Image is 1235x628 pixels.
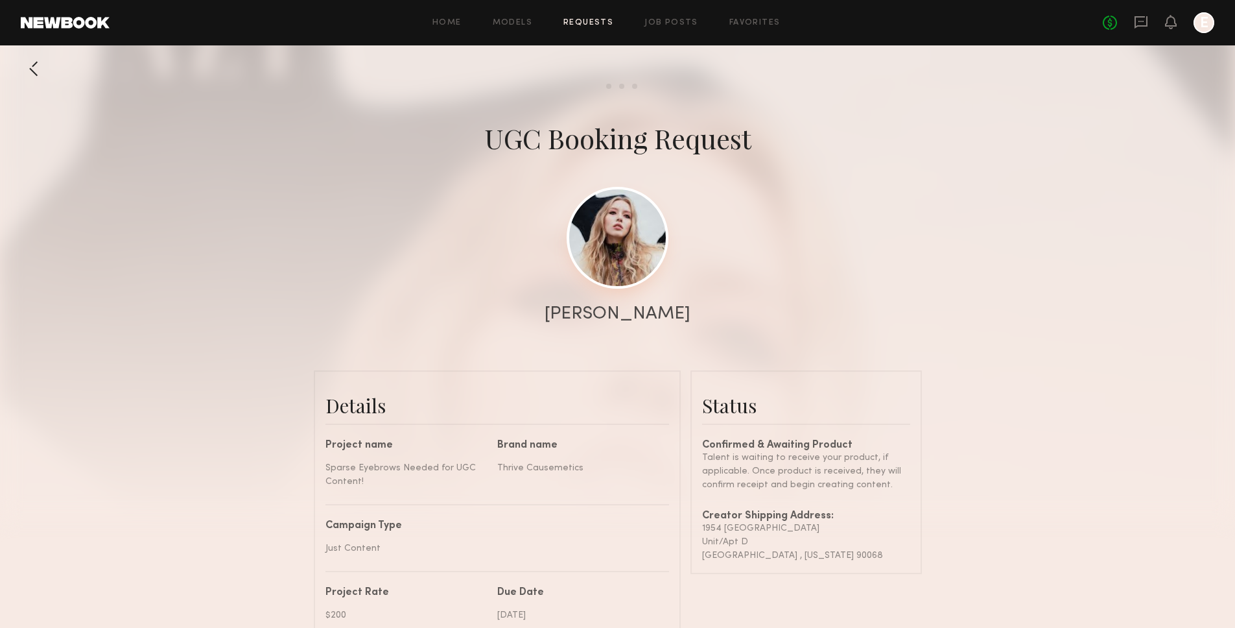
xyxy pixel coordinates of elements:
a: Home [432,19,462,27]
div: [GEOGRAPHIC_DATA] , [US_STATE] 90068 [702,549,910,562]
div: [DATE] [497,609,659,622]
a: Job Posts [644,19,698,27]
a: Requests [563,19,613,27]
div: Confirmed & Awaiting Product [702,441,910,451]
div: Creator Shipping Address: [702,511,910,522]
a: Favorites [729,19,781,27]
div: UGC Booking Request [484,120,751,156]
div: Just Content [325,542,659,555]
div: Campaign Type [325,521,659,531]
div: 1954 [GEOGRAPHIC_DATA] [702,522,910,535]
div: Sparse Eyebrows Needed for UGC Content! [325,461,488,489]
div: Thrive Causemetics [497,461,659,475]
div: Talent is waiting to receive your product, if applicable. Once product is received, they will con... [702,451,910,492]
div: [PERSON_NAME] [545,305,690,323]
div: Brand name [497,441,659,451]
div: $200 [325,609,488,622]
div: Project Rate [325,588,488,598]
div: Status [702,392,910,418]
div: Due Date [497,588,659,598]
a: Models [493,19,532,27]
div: Unit/Apt D [702,535,910,549]
div: Project name [325,441,488,451]
a: E [1194,12,1214,33]
div: Details [325,392,669,418]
